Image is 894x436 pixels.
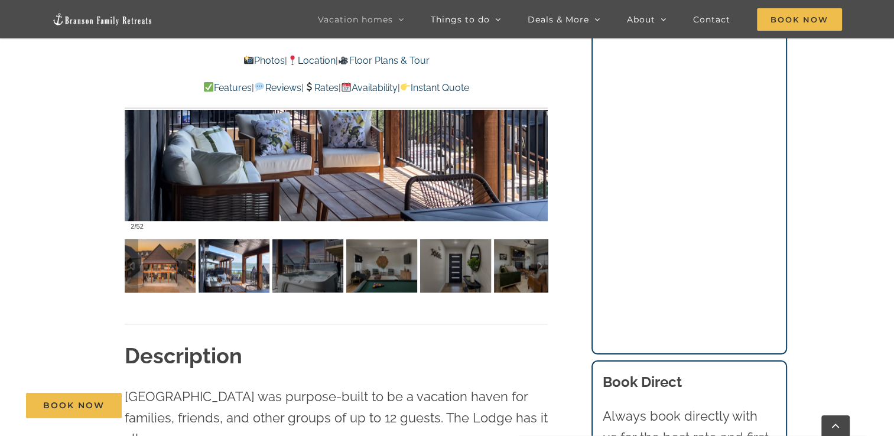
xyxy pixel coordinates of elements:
[203,82,252,93] a: Features
[125,343,242,368] strong: Description
[346,239,417,292] img: 08-Wildflower-Lodge-at-Table-Rock-Lake-Branson-Family-Retreats-vacation-home-rental-1101-scaled.j...
[125,53,548,69] p: | |
[254,82,301,93] a: Reviews
[304,82,339,93] a: Rates
[420,239,491,292] img: 01-Wildflower-Lodge-at-Table-Rock-Lake-Branson-Family-Retreats-vacation-home-rental-1151-scaled.j...
[400,82,469,93] a: Instant Quote
[341,82,398,93] a: Availability
[693,15,730,24] span: Contact
[339,56,348,65] img: 🎥
[52,12,152,26] img: Branson Family Retreats Logo
[204,82,213,92] img: ✅
[288,56,297,65] img: 📍
[304,82,314,92] img: 💲
[342,82,351,92] img: 📆
[401,82,410,92] img: 👉
[287,55,336,66] a: Location
[272,239,343,292] img: 09-Wildflower-Lodge-lake-view-vacation-rental-1120-Edit-scaled.jpg-nggid041311-ngg0dyn-120x90-00f...
[338,55,429,66] a: Floor Plans & Tour
[255,82,264,92] img: 💬
[757,8,842,31] span: Book Now
[26,393,122,418] a: Book Now
[243,55,285,66] a: Photos
[627,15,655,24] span: About
[318,15,393,24] span: Vacation homes
[528,15,589,24] span: Deals & More
[603,373,682,391] b: Book Direct
[494,239,565,292] img: 02-Wildflower-Lodge-at-Table-Rock-Lake-Branson-Family-Retreats-vacation-home-rental-1123-scaled.j...
[125,239,196,292] img: 00-Wildflower-Lodge-Rocky-Shores-summer-2023-1104-Edit-scaled.jpg-nggid041328-ngg0dyn-120x90-00f0...
[431,15,490,24] span: Things to do
[199,239,269,292] img: 05-Wildflower-Lodge-at-Table-Rock-Lake-Branson-Family-Retreats-vacation-home-rental-1139-scaled.j...
[43,401,105,411] span: Book Now
[125,80,548,96] p: | | | |
[244,56,253,65] img: 📸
